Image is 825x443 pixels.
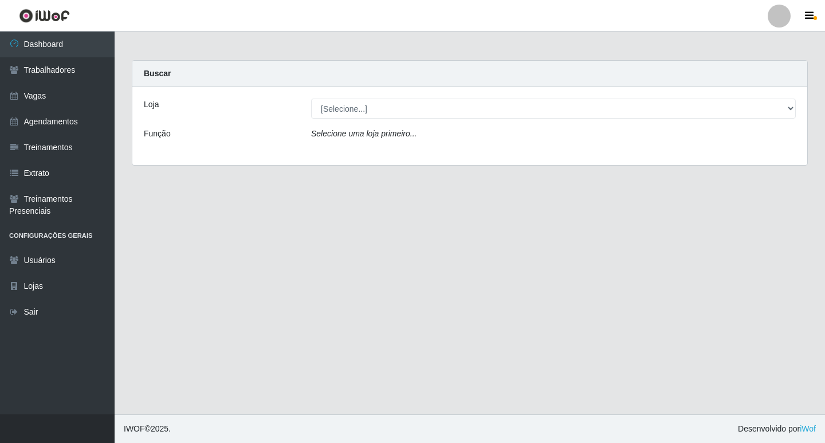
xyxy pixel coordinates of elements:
i: Selecione uma loja primeiro... [311,129,417,138]
span: © 2025 . [124,423,171,435]
span: Desenvolvido por [738,423,816,435]
a: iWof [800,424,816,433]
label: Loja [144,99,159,111]
span: IWOF [124,424,145,433]
img: CoreUI Logo [19,9,70,23]
label: Função [144,128,171,140]
strong: Buscar [144,69,171,78]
